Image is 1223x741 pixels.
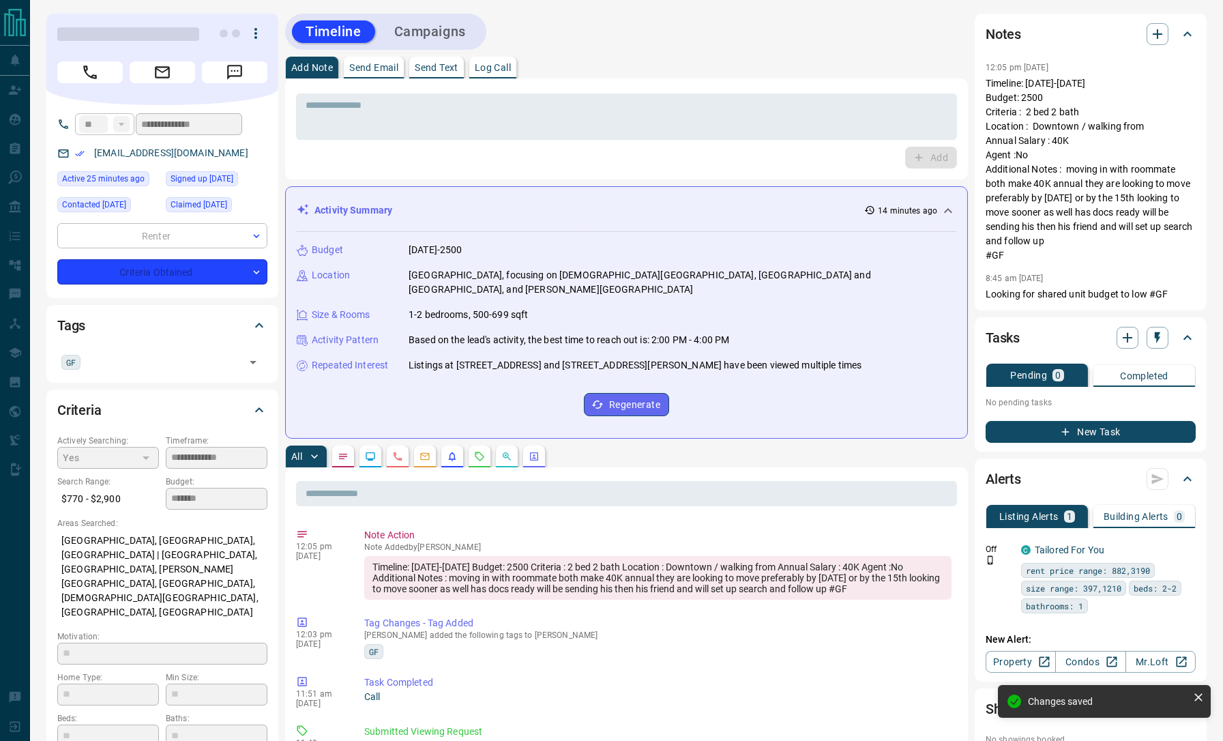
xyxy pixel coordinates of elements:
[312,308,370,322] p: Size & Rooms
[57,488,159,510] p: $770 - $2,900
[57,671,159,684] p: Home Type:
[57,259,267,285] div: Criteria Obtained
[57,171,159,190] div: Fri Aug 15 2025
[57,447,159,469] div: Yes
[62,172,145,186] span: Active 25 minutes ago
[474,451,485,462] svg: Requests
[1026,581,1121,595] span: size range: 397,1210
[1055,651,1125,673] a: Condos
[986,698,1044,720] h2: Showings
[986,555,995,565] svg: Push Notification Only
[130,61,195,83] span: Email
[57,315,85,336] h2: Tags
[986,23,1021,45] h2: Notes
[584,393,669,416] button: Regenerate
[314,203,392,218] p: Activity Summary
[986,651,1056,673] a: Property
[364,690,952,704] p: Call
[364,556,952,600] div: Timeline: [DATE]-[DATE] Budget: 2500 Criteria : 2 bed 2 bath Location : Downtown / walking from A...
[381,20,480,43] button: Campaigns
[415,63,458,72] p: Send Text
[312,243,343,257] p: Budget
[166,171,267,190] div: Sat Jun 14 2025
[312,358,388,373] p: Repeated Interest
[312,333,379,347] p: Activity Pattern
[475,63,511,72] p: Log Call
[292,20,375,43] button: Timeline
[62,198,126,212] span: Contacted [DATE]
[1026,599,1083,613] span: bathrooms: 1
[1104,512,1168,521] p: Building Alerts
[409,358,861,373] p: Listings at [STREET_ADDRESS] and [STREET_ADDRESS][PERSON_NAME] have been viewed multiple times
[166,197,267,216] div: Fri Aug 01 2025
[166,671,267,684] p: Min Size:
[986,63,1048,72] p: 12:05 pm [DATE]
[1177,512,1182,521] p: 0
[57,529,267,624] p: [GEOGRAPHIC_DATA], [GEOGRAPHIC_DATA], [GEOGRAPHIC_DATA] | [GEOGRAPHIC_DATA], [GEOGRAPHIC_DATA], [...
[364,616,952,630] p: Tag Changes - Tag Added
[349,63,398,72] p: Send Email
[94,147,248,158] a: [EMAIL_ADDRESS][DOMAIN_NAME]
[66,355,76,369] span: GF
[57,476,159,488] p: Search Range:
[986,76,1196,263] p: Timeline: [DATE]-[DATE] Budget: 2500 Criteria : 2 bed 2 bath Location : Downtown / walking from A...
[447,451,458,462] svg: Listing Alerts
[297,198,956,223] div: Activity Summary14 minutes ago
[1120,371,1168,381] p: Completed
[986,321,1196,354] div: Tasks
[986,392,1196,413] p: No pending tasks
[57,712,159,725] p: Beds:
[57,223,267,248] div: Renter
[986,693,1196,725] div: Showings
[57,399,102,421] h2: Criteria
[419,451,430,462] svg: Emails
[291,452,302,461] p: All
[1055,370,1061,380] p: 0
[296,699,344,708] p: [DATE]
[999,512,1059,521] p: Listing Alerts
[75,149,85,158] svg: Email Verified
[529,451,540,462] svg: Agent Actions
[986,468,1021,490] h2: Alerts
[364,725,952,739] p: Submitted Viewing Request
[57,517,267,529] p: Areas Searched:
[1125,651,1196,673] a: Mr.Loft
[986,287,1196,302] p: Looking for shared unit budget to low #GF
[365,451,376,462] svg: Lead Browsing Activity
[501,451,512,462] svg: Opportunities
[1067,512,1072,521] p: 1
[166,712,267,725] p: Baths:
[364,542,952,552] p: Note Added by [PERSON_NAME]
[1026,564,1150,577] span: rent price range: 882,3190
[986,463,1196,495] div: Alerts
[202,61,267,83] span: Message
[57,309,267,342] div: Tags
[312,268,350,282] p: Location
[57,630,267,643] p: Motivation:
[986,274,1044,283] p: 8:45 am [DATE]
[986,543,1013,555] p: Off
[392,451,403,462] svg: Calls
[166,476,267,488] p: Budget:
[57,394,267,426] div: Criteria
[57,61,123,83] span: Call
[1134,581,1177,595] span: beds: 2-2
[1035,544,1104,555] a: Tailored For You
[166,435,267,447] p: Timeframe:
[1010,370,1047,380] p: Pending
[986,421,1196,443] button: New Task
[986,327,1020,349] h2: Tasks
[57,197,159,216] div: Fri Aug 01 2025
[1021,545,1031,555] div: condos.ca
[409,308,528,322] p: 1-2 bedrooms, 500-699 sqft
[244,353,263,372] button: Open
[986,18,1196,50] div: Notes
[986,633,1196,647] p: New Alert:
[369,645,379,658] span: GF
[296,689,344,699] p: 11:51 am
[1028,696,1188,707] div: Changes saved
[296,630,344,639] p: 12:03 pm
[409,243,462,257] p: [DATE]-2500
[296,542,344,551] p: 12:05 pm
[364,630,952,640] p: [PERSON_NAME] added the following tags to [PERSON_NAME]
